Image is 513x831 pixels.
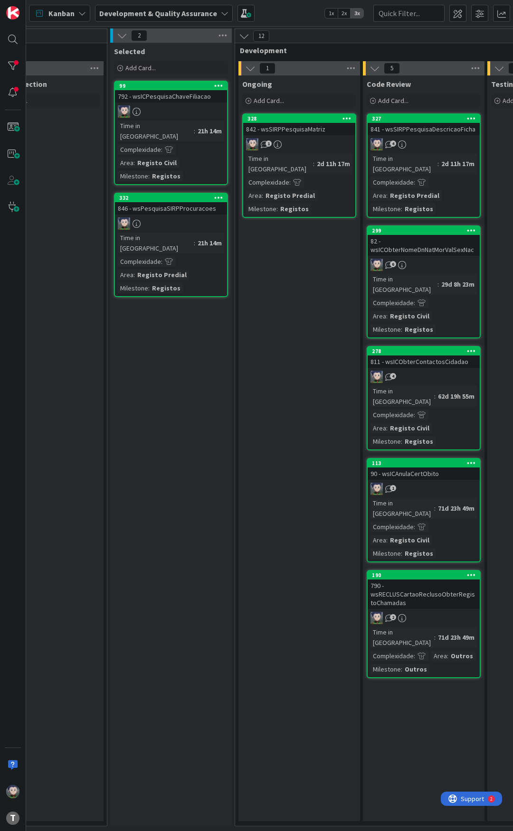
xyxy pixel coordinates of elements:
span: Ongoing [242,79,272,89]
div: Area [431,651,447,661]
div: LS [115,105,227,118]
div: 327841 - wsSIRPPesquisaDescricaoFicha [368,114,480,135]
div: 842 - wsSIRPPesquisaMatriz [243,123,355,135]
div: 190790 - wsRECLUSCartaoReclusoObterRegistoChamadas [368,571,480,609]
span: Add Card... [378,96,408,105]
div: LS [115,217,227,230]
span: : [262,190,263,201]
span: : [276,204,278,214]
div: Registo Civil [388,423,432,433]
div: LS [368,483,480,495]
span: : [386,190,388,201]
div: 790 - wsRECLUSCartaoReclusoObterRegistoChamadas [368,579,480,609]
div: Complexidade [370,522,414,532]
span: 1 [259,63,275,74]
div: 29982 - wsICObterNomeDnNatMorValSexNac [368,226,480,256]
span: : [414,410,415,420]
div: 846 - wsPesquisaSIRPProcuracoes [115,202,227,215]
div: 71d 23h 49m [436,503,477,514]
div: 90 - wsICAnulaCertObito [368,467,480,480]
div: 82 - wsICObterNomeDnNatMorValSexNac [368,235,480,256]
div: 190 [368,571,480,579]
input: Quick Filter... [373,5,445,22]
span: Kanban [48,8,75,19]
div: Registo Predial [388,190,442,201]
div: 328842 - wsSIRPPesquisaMatriz [243,114,355,135]
div: 792 - wsICPesquisaChaveFiliacao [115,90,227,103]
div: Registos [402,204,436,214]
span: : [161,256,162,267]
div: Milestone [370,664,401,674]
div: 21h 14m [195,126,224,136]
img: LS [118,105,130,118]
div: T [6,812,19,825]
span: : [133,270,135,280]
div: 99 [119,83,227,89]
a: 328842 - wsSIRPPesquisaMatrizLSTime in [GEOGRAPHIC_DATA]:2d 11h 17mComplexidade:Area:Registo Pred... [242,113,356,218]
span: : [414,651,415,661]
span: : [434,632,436,643]
div: Time in [GEOGRAPHIC_DATA] [370,274,437,295]
div: Registos [278,204,311,214]
div: 841 - wsSIRPPesquisaDescricaoFicha [368,123,480,135]
div: Registo Predial [263,190,317,201]
span: : [161,144,162,155]
span: 4 [390,373,396,379]
div: Registos [150,283,183,293]
div: Complexidade [246,177,289,187]
div: Complexidade [370,298,414,308]
span: : [401,324,402,335]
span: : [434,391,436,401]
div: 99 [115,82,227,90]
div: 2 [49,4,52,11]
a: 11390 - wsICAnulaCertObitoLSTime in [GEOGRAPHIC_DATA]:71d 23h 49mComplexidade:Area:Registo CivilM... [367,458,481,562]
div: Registos [150,171,183,181]
div: Area [118,270,133,280]
div: 2d 11h 17m [314,159,352,169]
span: 3x [351,9,363,18]
a: 99792 - wsICPesquisaChaveFiliacaoLSTime in [GEOGRAPHIC_DATA]:21h 14mComplexidade:Area:Registo Civ... [114,81,228,185]
span: Add Card... [254,96,284,105]
div: 21h 14m [195,238,224,248]
span: Add Card... [125,64,156,72]
div: 332846 - wsPesquisaSIRPProcuracoes [115,194,227,215]
span: 1x [325,9,338,18]
div: LS [368,259,480,271]
div: Time in [GEOGRAPHIC_DATA] [246,153,313,174]
a: 29982 - wsICObterNomeDnNatMorValSexNacLSTime in [GEOGRAPHIC_DATA]:29d 8h 23mComplexidade:Area:Reg... [367,225,481,338]
span: : [386,423,388,433]
img: LS [370,483,383,495]
span: : [401,436,402,447]
div: LS [368,371,480,383]
span: 5 [384,63,400,74]
img: LS [370,371,383,383]
span: 2x [338,9,351,18]
div: Time in [GEOGRAPHIC_DATA] [370,386,434,407]
span: 1 [390,485,396,491]
div: 327 [372,115,480,122]
div: 62d 19h 55m [436,391,477,401]
span: Code Review [367,79,411,89]
div: Registo Civil [135,158,179,168]
div: 327 [368,114,480,123]
div: LS [368,138,480,150]
div: Area [370,535,386,545]
div: 113 [368,459,480,467]
div: Area [118,158,133,168]
span: : [148,171,150,181]
div: 11390 - wsICAnulaCertObito [368,459,480,480]
div: 332 [115,194,227,202]
div: 332 [119,195,227,201]
img: Visit kanbanzone.com [6,6,19,19]
span: 4 [390,140,396,147]
div: 299 [368,226,480,235]
span: 2 [390,614,396,620]
div: Milestone [370,324,401,335]
div: Complexidade [370,410,414,420]
div: 113 [372,460,480,467]
div: Registo Predial [135,270,189,280]
span: 1 [266,140,272,147]
div: Area [246,190,262,201]
div: Milestone [118,171,148,181]
img: LS [370,138,383,150]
